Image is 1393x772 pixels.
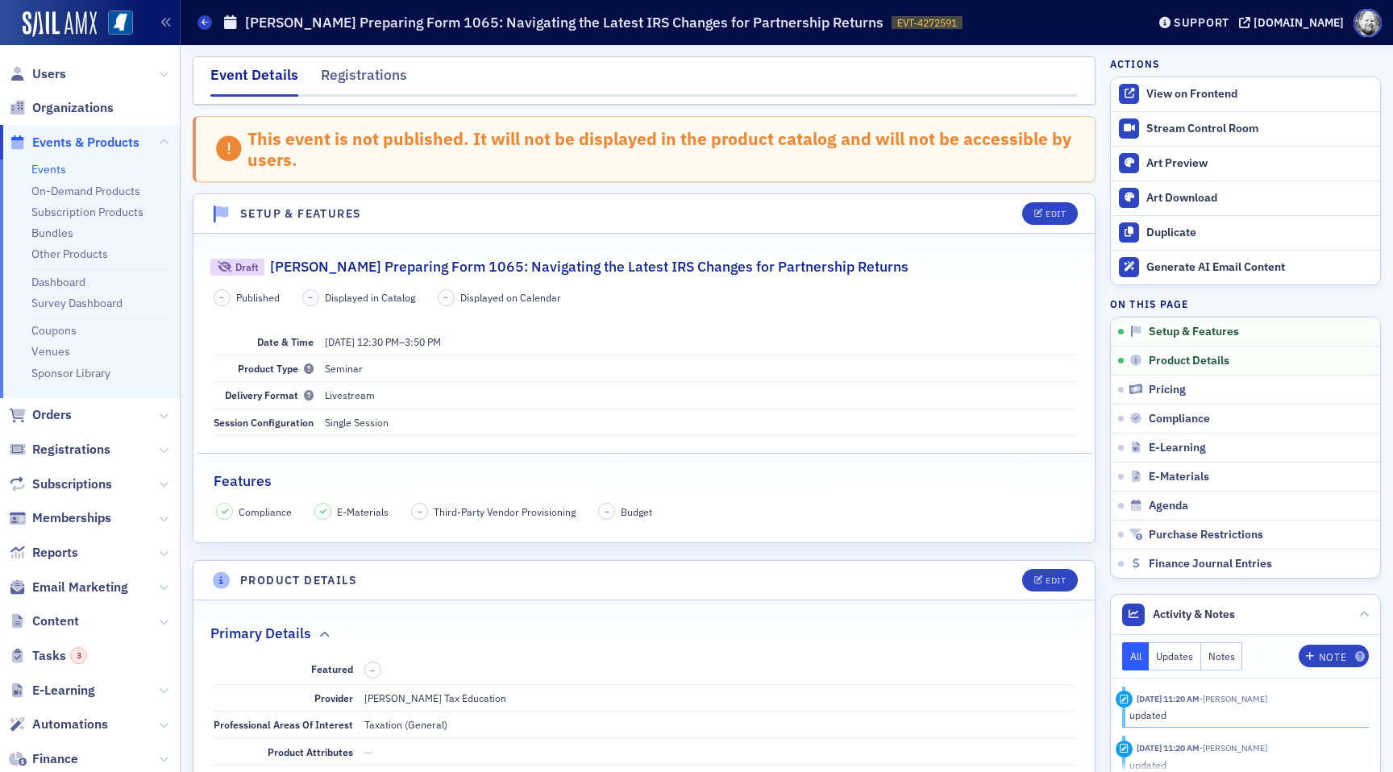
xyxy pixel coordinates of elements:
[240,205,361,222] h4: Setup & Features
[1239,17,1349,28] button: [DOMAIN_NAME]
[214,718,353,731] span: Professional Areas Of Interest
[32,716,108,733] span: Automations
[314,691,353,704] span: Provider
[357,335,399,348] time: 12:30 PM
[1129,708,1358,722] div: updated
[1149,354,1229,368] span: Product Details
[1299,645,1369,667] button: Note
[1149,383,1186,397] span: Pricing
[337,504,389,519] span: E-Materials
[32,441,110,459] span: Registrations
[605,506,609,517] span: –
[325,290,415,305] span: Displayed in Catalog
[210,259,264,276] div: Draft
[1149,325,1239,339] span: Setup & Features
[270,256,909,277] h2: [PERSON_NAME] Preparing Form 1065: Navigating the Latest IRS Changes for Partnership Returns
[31,344,70,359] a: Venues
[32,509,111,527] span: Memberships
[1111,181,1380,215] a: Art Download
[108,10,133,35] img: SailAMX
[621,504,652,519] span: Budget
[325,335,441,348] span: –
[1149,528,1263,542] span: Purchase Restrictions
[9,65,66,83] a: Users
[1116,691,1133,708] div: Update
[1200,693,1267,704] span: Aidan Sullivan
[418,506,422,517] span: –
[31,275,85,289] a: Dashboard
[32,682,95,699] span: E-Learning
[1149,412,1210,426] span: Compliance
[32,750,78,768] span: Finance
[1146,191,1372,205] div: Art Download
[32,647,87,665] span: Tasks
[219,292,224,303] span: –
[443,292,448,303] span: –
[32,406,72,424] span: Orders
[247,128,1078,171] div: This event is not published. It will not be displayed in the product catalog and will not be acce...
[9,579,128,596] a: Email Marketing
[1146,122,1372,136] div: Stream Control Room
[32,65,66,83] span: Users
[308,292,313,303] span: –
[1111,250,1380,284] button: Generate AI Email Content
[245,13,884,32] h1: [PERSON_NAME] Preparing Form 1065: Navigating the Latest IRS Changes for Partnership Returns
[364,691,506,704] span: [PERSON_NAME] Tax Education
[31,247,108,261] a: Other Products
[214,416,314,429] span: Session Configuration
[31,205,143,219] a: Subscription Products
[9,441,110,459] a: Registrations
[1174,15,1229,30] div: Support
[1022,202,1078,225] button: Edit
[9,750,78,768] a: Finance
[1146,87,1372,102] div: View on Frontend
[1137,742,1200,753] time: 9/30/2025 11:20 AM
[1111,112,1380,146] a: Stream Control Room
[9,509,111,527] a: Memberships
[31,296,123,310] a: Survey Dashboard
[434,504,576,519] span: Third-Party Vendor Provisioning
[268,745,353,758] span: Product Attributes
[325,362,363,375] span: Seminar
[1110,297,1381,311] h4: On this page
[214,471,272,492] h2: Features
[1046,210,1066,218] div: Edit
[225,388,314,401] span: Delivery Format
[32,544,78,562] span: Reports
[364,717,447,732] div: Taxation (General)
[1319,653,1346,662] div: Note
[1111,215,1380,250] button: Duplicate
[9,716,108,733] a: Automations
[460,290,561,305] span: Displayed on Calendar
[32,134,139,151] span: Events & Products
[9,647,87,665] a: Tasks3
[240,572,357,589] h4: Product Details
[97,10,133,38] a: View Homepage
[1254,15,1344,30] div: [DOMAIN_NAME]
[31,366,110,380] a: Sponsor Library
[9,99,114,117] a: Organizations
[1022,569,1078,591] button: Edit
[9,406,72,424] a: Orders
[70,647,87,664] div: 3
[1149,441,1206,455] span: E-Learning
[325,416,389,429] span: Single Session
[311,662,353,675] span: Featured
[321,64,407,94] div: Registrations
[1116,741,1133,757] div: Update
[235,263,258,272] div: Draft
[32,612,79,630] span: Content
[236,290,280,305] span: Published
[210,64,298,97] div: Event Details
[210,623,311,644] h2: Primary Details
[31,184,140,198] a: On-Demand Products
[9,134,139,151] a: Events & Products
[257,335,314,348] span: Date & Time
[1353,9,1382,37] span: Profile
[31,162,66,176] a: Events
[405,335,441,348] time: 3:50 PM
[23,11,97,37] a: SailAMX
[370,665,375,676] span: –
[1122,642,1150,670] button: All
[238,362,314,375] span: Product Type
